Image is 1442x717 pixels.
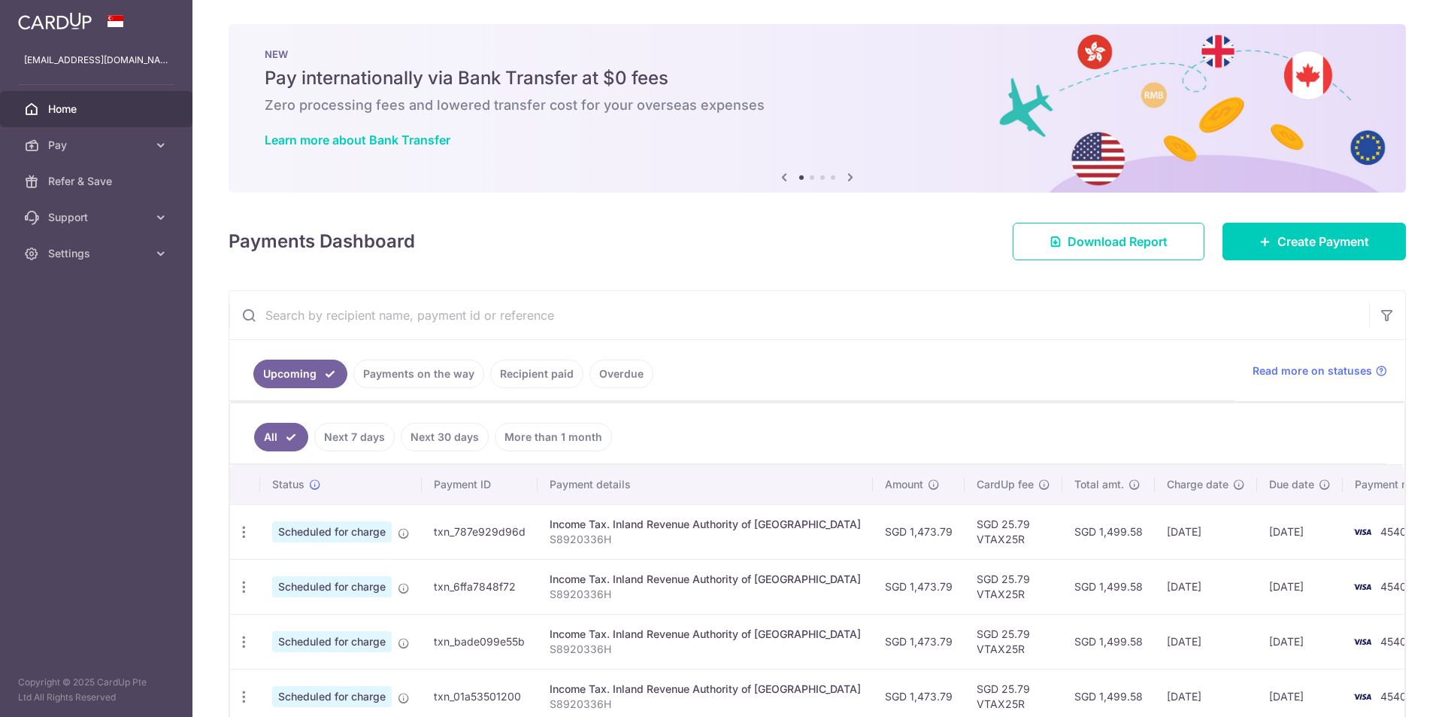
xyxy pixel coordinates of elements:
td: SGD 1,499.58 [1062,504,1155,559]
img: Bank transfer banner [229,24,1406,193]
img: CardUp [18,12,92,30]
td: [DATE] [1257,614,1343,669]
span: 4540 [1380,690,1407,703]
td: [DATE] [1155,559,1257,614]
p: [EMAIL_ADDRESS][DOMAIN_NAME] [24,53,168,68]
a: Read more on statuses [1253,363,1387,378]
td: txn_6ffa7848f72 [422,559,538,614]
input: Search by recipient name, payment id or reference [229,291,1369,339]
span: Create Payment [1277,232,1369,251]
td: SGD 1,473.79 [873,614,965,669]
a: Payments on the way [353,360,484,388]
td: SGD 25.79 VTAX25R [965,559,1062,614]
span: Amount [885,477,923,492]
td: SGD 25.79 VTAX25R [965,504,1062,559]
p: NEW [265,48,1370,60]
span: Status [272,477,304,492]
td: SGD 1,473.79 [873,559,965,614]
span: CardUp fee [977,477,1034,492]
span: 4540 [1380,635,1407,648]
h5: Pay internationally via Bank Transfer at $0 fees [265,66,1370,90]
a: Overdue [589,360,653,388]
td: [DATE] [1257,504,1343,559]
span: Scheduled for charge [272,521,392,542]
span: Home [48,102,147,117]
span: Settings [48,246,147,261]
td: [DATE] [1155,614,1257,669]
th: Payment details [538,465,873,504]
span: 4540 [1380,525,1407,538]
span: Refer & Save [48,174,147,189]
p: S8920336H [550,587,861,602]
a: Next 30 days [401,423,489,451]
img: Bank Card [1347,688,1377,706]
h6: Zero processing fees and lowered transfer cost for your overseas expenses [265,96,1370,114]
td: SGD 1,473.79 [873,504,965,559]
div: Income Tax. Inland Revenue Authority of [GEOGRAPHIC_DATA] [550,682,861,697]
a: Next 7 days [314,423,395,451]
div: Income Tax. Inland Revenue Authority of [GEOGRAPHIC_DATA] [550,572,861,587]
a: Create Payment [1222,223,1406,260]
img: Bank Card [1347,633,1377,651]
th: Payment ID [422,465,538,504]
span: Scheduled for charge [272,576,392,597]
img: Bank Card [1347,578,1377,596]
div: Income Tax. Inland Revenue Authority of [GEOGRAPHIC_DATA] [550,627,861,642]
h4: Payments Dashboard [229,228,415,255]
span: Total amt. [1074,477,1124,492]
td: [DATE] [1155,504,1257,559]
td: txn_bade099e55b [422,614,538,669]
a: Download Report [1013,223,1204,260]
td: SGD 1,499.58 [1062,614,1155,669]
a: Recipient paid [490,360,583,388]
span: Read more on statuses [1253,363,1372,378]
span: Charge date [1167,477,1228,492]
p: S8920336H [550,697,861,712]
td: SGD 1,499.58 [1062,559,1155,614]
div: Income Tax. Inland Revenue Authority of [GEOGRAPHIC_DATA] [550,517,861,532]
a: All [254,423,308,451]
span: Scheduled for charge [272,686,392,707]
span: Due date [1269,477,1314,492]
img: Bank Card [1347,523,1377,541]
span: Scheduled for charge [272,631,392,652]
td: txn_787e929d96d [422,504,538,559]
td: [DATE] [1257,559,1343,614]
p: S8920336H [550,532,861,547]
a: Learn more about Bank Transfer [265,132,450,147]
span: Pay [48,138,147,153]
span: 4540 [1380,580,1407,593]
td: SGD 25.79 VTAX25R [965,614,1062,669]
span: Support [48,210,147,225]
a: More than 1 month [495,423,612,451]
p: S8920336H [550,642,861,657]
span: Download Report [1068,232,1168,251]
a: Upcoming [253,360,347,388]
